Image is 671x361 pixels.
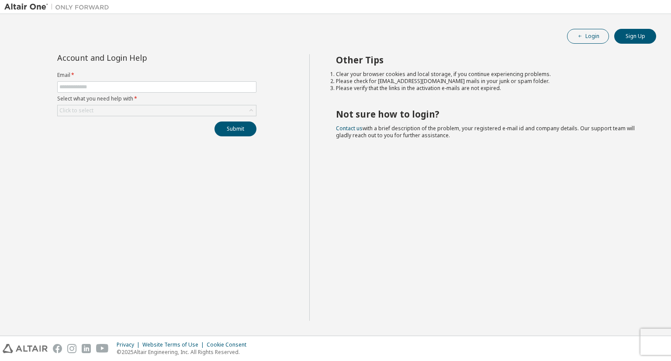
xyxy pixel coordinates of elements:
div: Click to select [59,107,93,114]
img: youtube.svg [96,344,109,353]
label: Select what you need help with [57,95,256,102]
li: Please check for [EMAIL_ADDRESS][DOMAIN_NAME] mails in your junk or spam folder. [336,78,641,85]
h2: Other Tips [336,54,641,66]
img: instagram.svg [67,344,76,353]
div: Cookie Consent [207,341,252,348]
label: Email [57,72,256,79]
li: Clear your browser cookies and local storage, if you continue experiencing problems. [336,71,641,78]
span: with a brief description of the problem, your registered e-mail id and company details. Our suppo... [336,125,635,139]
h2: Not sure how to login? [336,108,641,120]
div: Privacy [117,341,142,348]
button: Submit [214,121,256,136]
li: Please verify that the links in the activation e-mails are not expired. [336,85,641,92]
div: Click to select [58,105,256,116]
button: Login [567,29,609,44]
div: Account and Login Help [57,54,217,61]
a: Contact us [336,125,363,132]
button: Sign Up [614,29,656,44]
img: facebook.svg [53,344,62,353]
img: altair_logo.svg [3,344,48,353]
p: © 2025 Altair Engineering, Inc. All Rights Reserved. [117,348,252,356]
img: Altair One [4,3,114,11]
div: Website Terms of Use [142,341,207,348]
img: linkedin.svg [82,344,91,353]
